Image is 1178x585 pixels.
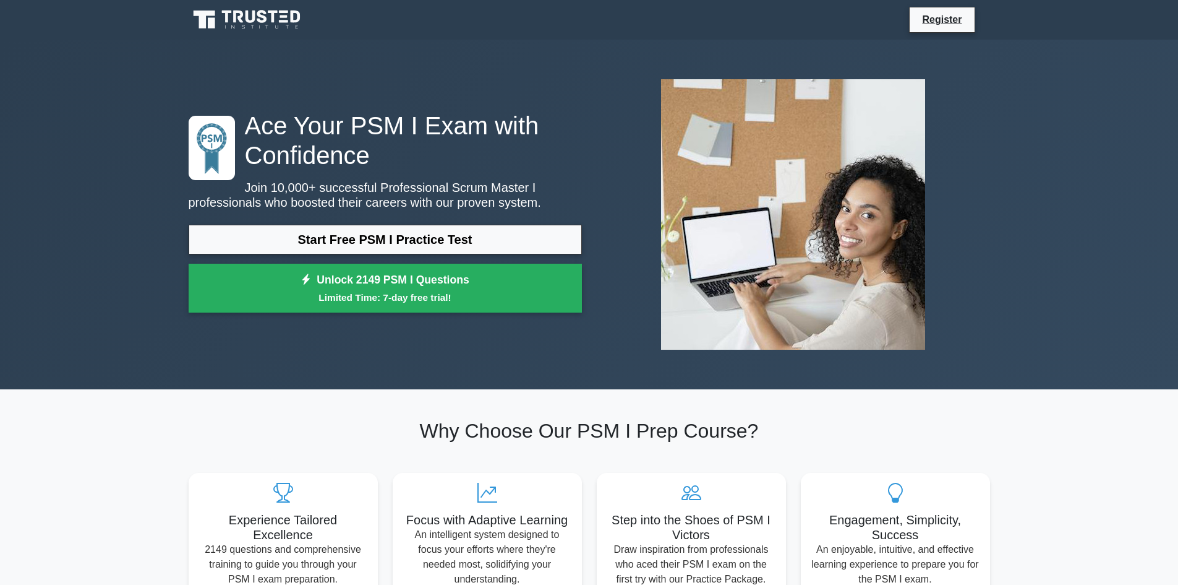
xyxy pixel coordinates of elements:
[204,290,566,305] small: Limited Time: 7-day free trial!
[189,111,582,170] h1: Ace Your PSM I Exam with Confidence
[403,513,572,527] h5: Focus with Adaptive Learning
[189,180,582,210] p: Join 10,000+ successful Professional Scrum Master I professionals who boosted their careers with ...
[198,513,368,542] h5: Experience Tailored Excellence
[915,12,969,27] a: Register
[811,513,980,542] h5: Engagement, Simplicity, Success
[189,264,582,313] a: Unlock 2149 PSM I QuestionsLimited Time: 7-day free trial!
[607,513,776,542] h5: Step into the Shoes of PSM I Victors
[189,225,582,254] a: Start Free PSM I Practice Test
[189,419,990,443] h2: Why Choose Our PSM I Prep Course?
